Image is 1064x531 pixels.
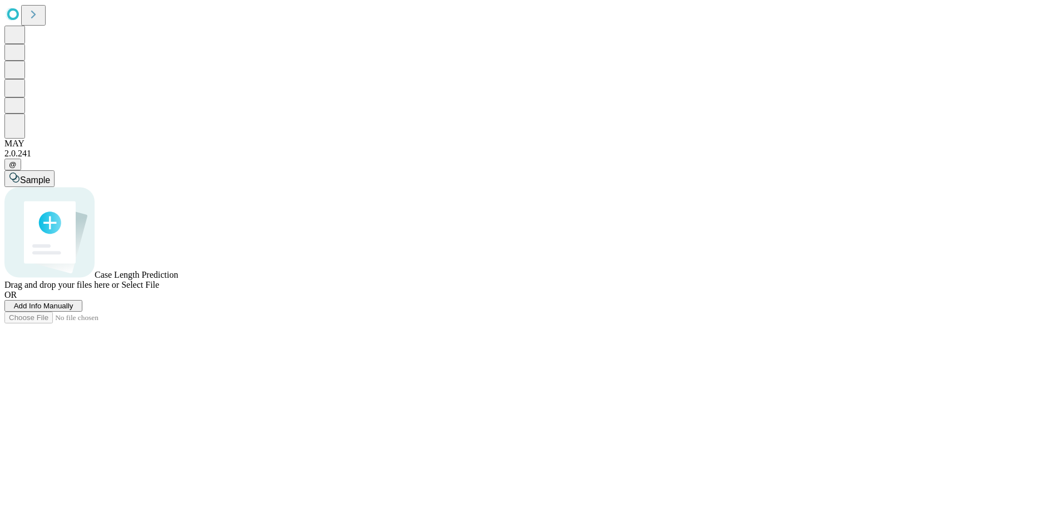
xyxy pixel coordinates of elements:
span: @ [9,160,17,169]
span: Add Info Manually [14,302,73,310]
div: MAY [4,139,1060,149]
span: Drag and drop your files here or [4,280,119,289]
button: @ [4,159,21,170]
button: Add Info Manually [4,300,82,312]
span: Case Length Prediction [95,270,178,279]
div: 2.0.241 [4,149,1060,159]
span: OR [4,290,17,299]
button: Sample [4,170,55,187]
span: Sample [20,175,50,185]
span: Select File [121,280,159,289]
